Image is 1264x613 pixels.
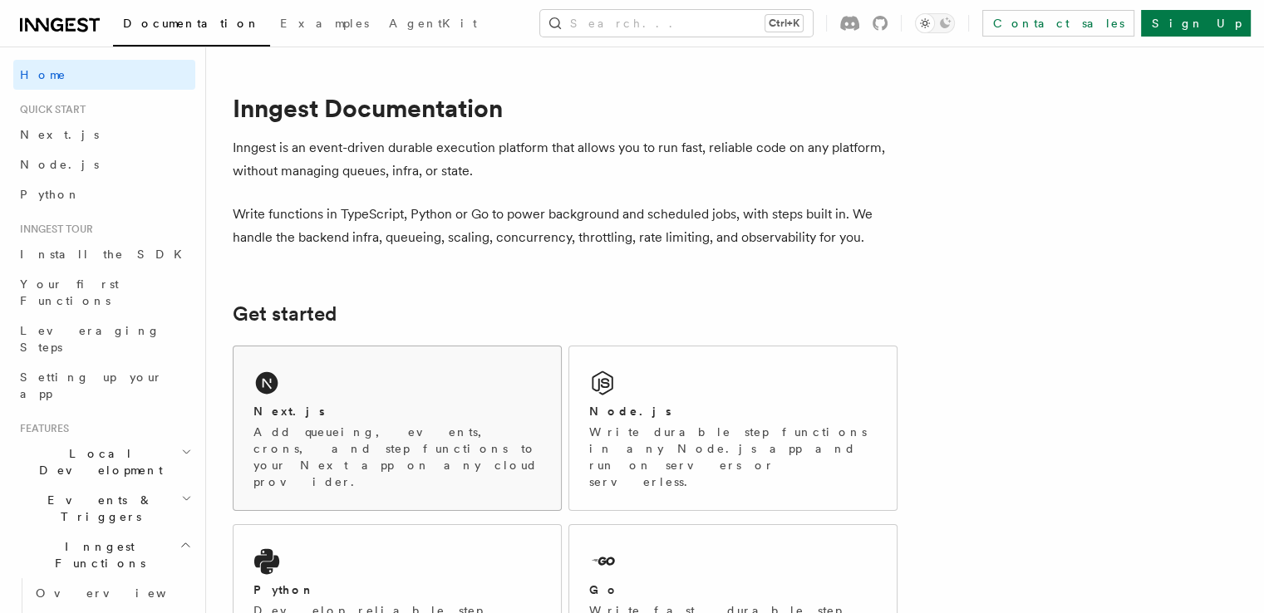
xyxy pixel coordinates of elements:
p: Write durable step functions in any Node.js app and run on servers or serverless. [589,424,877,490]
a: Node.js [13,150,195,179]
span: Leveraging Steps [20,324,160,354]
span: Local Development [13,445,181,478]
a: Home [13,60,195,90]
a: Get started [233,302,337,326]
h2: Go [589,581,619,598]
button: Inngest Functions [13,532,195,578]
a: Sign Up [1141,10,1251,37]
a: AgentKit [379,5,487,45]
h1: Inngest Documentation [233,93,898,123]
a: Next.jsAdd queueing, events, crons, and step functions to your Next app on any cloud provider. [233,346,562,511]
span: Inngest tour [13,223,93,236]
p: Add queueing, events, crons, and step functions to your Next app on any cloud provider. [253,424,541,490]
span: Next.js [20,128,99,141]
a: Contact sales [982,10,1134,37]
span: Inngest Functions [13,538,180,571]
a: Examples [270,5,379,45]
h2: Next.js [253,403,325,419]
kbd: Ctrl+K [765,15,803,32]
a: Node.jsWrite durable step functions in any Node.js app and run on servers or serverless. [568,346,898,511]
h2: Node.js [589,403,671,419]
a: Next.js [13,120,195,150]
button: Toggle dark mode [915,13,955,33]
span: Node.js [20,158,99,171]
a: Setting up your app [13,362,195,409]
span: Overview [36,586,207,600]
span: Home [20,66,66,83]
span: Setting up your app [20,370,163,400]
span: Examples [280,17,369,30]
span: Features [13,422,69,435]
span: Quick start [13,103,86,116]
a: Python [13,179,195,209]
span: Documentation [123,17,260,30]
button: Local Development [13,439,195,485]
a: Your first Functions [13,269,195,316]
a: Documentation [113,5,270,47]
p: Inngest is an event-driven durable execution platform that allows you to run fast, reliable code ... [233,136,898,183]
span: AgentKit [389,17,477,30]
a: Leveraging Steps [13,316,195,362]
p: Write functions in TypeScript, Python or Go to power background and scheduled jobs, with steps bu... [233,203,898,249]
h2: Python [253,581,315,598]
button: Events & Triggers [13,485,195,532]
button: Search...Ctrl+K [540,10,813,37]
span: Python [20,188,81,201]
span: Your first Functions [20,277,119,307]
a: Install the SDK [13,239,195,269]
a: Overview [29,578,195,608]
span: Install the SDK [20,248,192,261]
span: Events & Triggers [13,492,181,525]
